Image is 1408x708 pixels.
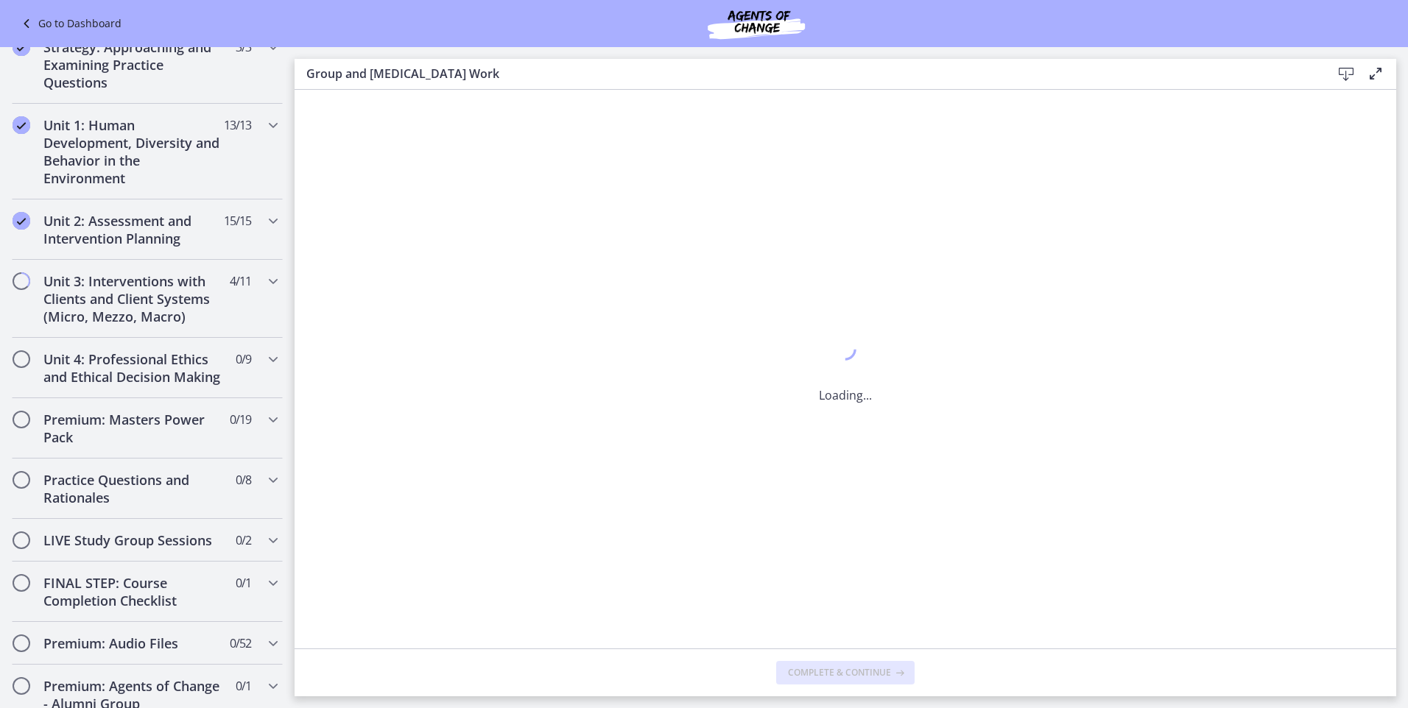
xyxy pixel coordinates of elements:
span: 0 / 9 [236,350,251,368]
h2: Unit 2: Assessment and Intervention Planning [43,212,223,247]
h2: Unit 3: Interventions with Clients and Client Systems (Micro, Mezzo, Macro) [43,272,223,325]
span: 0 / 19 [230,411,251,428]
a: Go to Dashboard [18,15,122,32]
h2: LIVE Study Group Sessions [43,531,223,549]
i: Completed [13,116,30,134]
div: 1 [819,335,872,369]
span: 0 / 8 [236,471,251,489]
span: 0 / 1 [236,574,251,592]
h2: FINAL STEP: Course Completion Checklist [43,574,223,609]
span: 13 / 13 [224,116,251,134]
h2: Strategy: Approaching and Examining Practice Questions [43,38,223,91]
h2: Premium: Audio Files [43,634,223,652]
h2: Practice Questions and Rationales [43,471,223,506]
span: 0 / 2 [236,531,251,549]
h2: Unit 1: Human Development, Diversity and Behavior in the Environment [43,116,223,187]
span: Complete & continue [788,667,891,679]
span: 0 / 1 [236,677,251,695]
h2: Unit 4: Professional Ethics and Ethical Decision Making [43,350,223,386]
button: Complete & continue [776,661,915,684]
span: 4 / 11 [230,272,251,290]
span: 3 / 3 [236,38,251,56]
i: Completed [13,38,30,56]
img: Agents of Change Social Work Test Prep [668,6,845,41]
h3: Group and [MEDICAL_DATA] Work [306,65,1308,82]
h2: Premium: Masters Power Pack [43,411,223,446]
span: 15 / 15 [224,212,251,230]
i: Completed [13,212,30,230]
span: 0 / 52 [230,634,251,652]
p: Loading... [819,386,872,404]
